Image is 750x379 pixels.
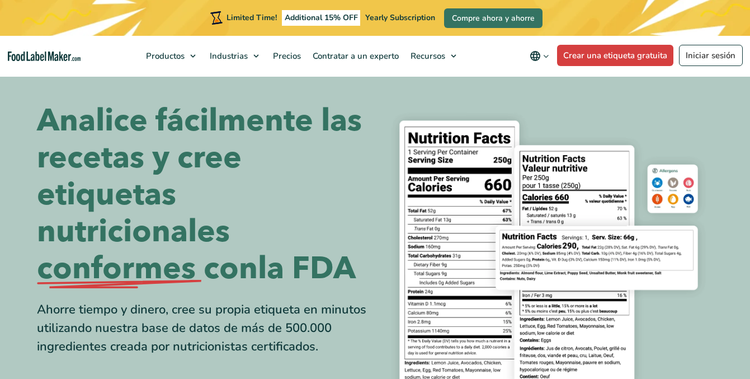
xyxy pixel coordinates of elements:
span: Industrias [206,50,249,62]
span: Recursos [407,50,446,62]
a: Compre ahora y ahorre [444,8,543,28]
a: Precios [267,36,304,76]
span: Precios [270,50,302,62]
a: Crear una etiqueta gratuita [557,45,674,66]
span: conformes con [37,250,258,287]
div: Ahorre tiempo y dinero, cree su propia etiqueta en minutos utilizando nuestra base de datos de má... [37,301,367,356]
a: Recursos [405,36,462,76]
a: Industrias [204,36,265,76]
button: Change language [522,45,557,67]
span: Productos [143,50,186,62]
h1: Analice fácilmente las recetas y cree etiquetas nutricionales la FDA [37,102,367,287]
a: Iniciar sesión [679,45,743,66]
a: Productos [140,36,201,76]
span: Limited Time! [227,12,277,23]
a: Food Label Maker homepage [8,52,81,61]
span: Yearly Subscription [365,12,435,23]
span: Contratar a un experto [309,50,400,62]
a: Contratar a un experto [307,36,402,76]
span: Additional 15% OFF [282,10,361,26]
